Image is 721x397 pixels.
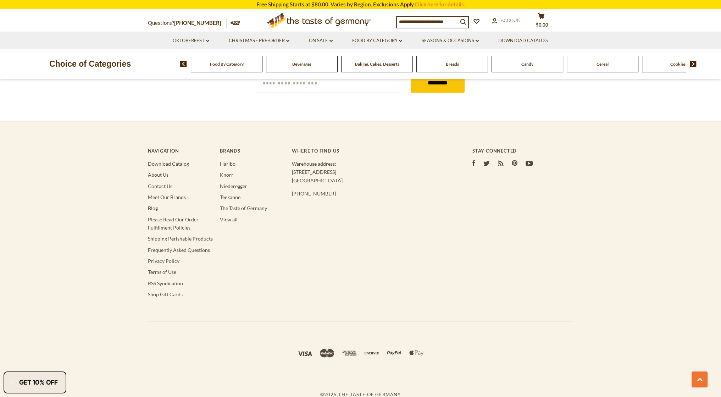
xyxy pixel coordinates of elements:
h4: Stay Connected [472,148,573,154]
h4: Brands [220,148,285,154]
p: [PHONE_NUMBER] [292,189,444,198]
a: Seasons & Occasions [422,37,479,45]
a: View all [220,216,238,222]
a: Niederegger [220,183,247,189]
a: Baking, Cakes, Desserts [355,61,399,67]
a: Cookies [670,61,686,67]
a: Cereal [597,61,609,67]
a: RSS Syndication [148,280,183,286]
a: Breads [446,61,459,67]
a: Food By Category [352,37,402,45]
a: Food By Category [210,61,244,67]
a: Beverages [292,61,311,67]
p: Warehouse address: [STREET_ADDRESS] [GEOGRAPHIC_DATA] [292,160,444,184]
a: Oktoberfest [173,37,209,45]
h4: Navigation [148,148,213,154]
a: About Us [148,172,168,178]
img: next arrow [690,61,697,67]
a: Download Catalog [148,161,189,167]
a: Candy [521,61,533,67]
a: Please Read Our Order Fulfillment Policies [148,216,199,231]
a: Shipping Perishable Products [148,236,213,242]
a: [PHONE_NUMBER] [174,20,221,26]
a: The Taste of Germany [220,205,267,211]
a: Frequently Asked Questions [148,247,210,253]
h4: Where to find us [292,148,444,154]
a: Terms of Use [148,269,176,275]
a: Knorr [220,172,233,178]
button: $0.00 [531,13,552,31]
a: Shop Gift Cards [148,291,183,297]
p: Questions? [148,18,227,28]
a: Meet Our Brands [148,194,186,200]
a: Account [492,17,523,24]
a: On Sale [309,37,333,45]
img: previous arrow [180,61,187,67]
a: Click here for details. [415,1,465,7]
a: Contact Us [148,183,172,189]
a: Teekanne [220,194,240,200]
a: Download Catalog [498,37,548,45]
span: Account [501,17,523,23]
a: Blog [148,205,158,211]
a: Privacy Policy [148,258,179,264]
span: $0.00 [536,22,548,28]
a: Christmas - PRE-ORDER [229,37,289,45]
a: Haribo [220,161,235,167]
